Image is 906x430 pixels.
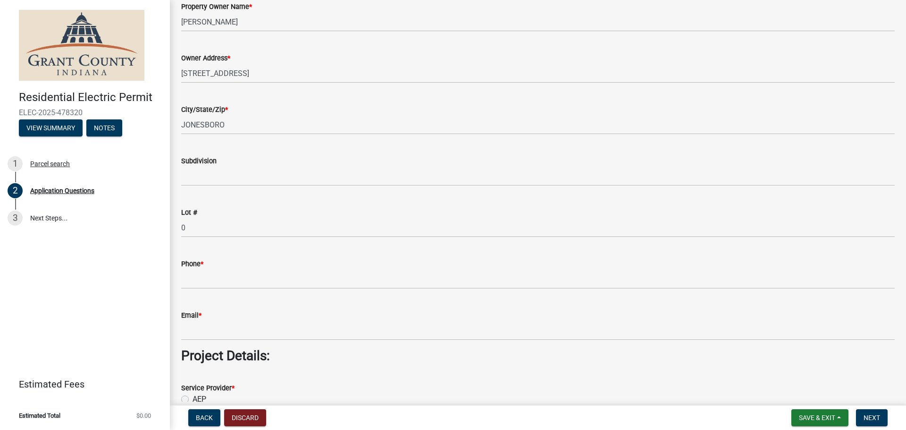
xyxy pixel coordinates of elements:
[30,187,94,194] div: Application Questions
[181,348,270,363] strong: Project Details:
[188,409,220,426] button: Back
[8,211,23,226] div: 3
[19,119,83,136] button: View Summary
[181,210,197,216] label: Lot #
[856,409,888,426] button: Next
[181,385,235,392] label: Service Provider
[196,414,213,422] span: Back
[30,160,70,167] div: Parcel search
[8,183,23,198] div: 2
[8,375,155,394] a: Estimated Fees
[224,409,266,426] button: Discard
[19,91,162,104] h4: Residential Electric Permit
[193,394,206,405] label: AEP
[19,413,60,419] span: Estimated Total
[86,119,122,136] button: Notes
[181,261,203,268] label: Phone
[86,125,122,132] wm-modal-confirm: Notes
[181,158,217,165] label: Subdivision
[19,10,144,81] img: Grant County, Indiana
[799,414,835,422] span: Save & Exit
[181,107,228,113] label: City/State/Zip
[19,125,83,132] wm-modal-confirm: Summary
[181,312,201,319] label: Email
[8,156,23,171] div: 1
[181,4,252,10] label: Property Owner Name
[19,108,151,117] span: ELEC-2025-478320
[791,409,848,426] button: Save & Exit
[136,413,151,419] span: $0.00
[864,414,880,422] span: Next
[181,55,230,62] label: Owner Address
